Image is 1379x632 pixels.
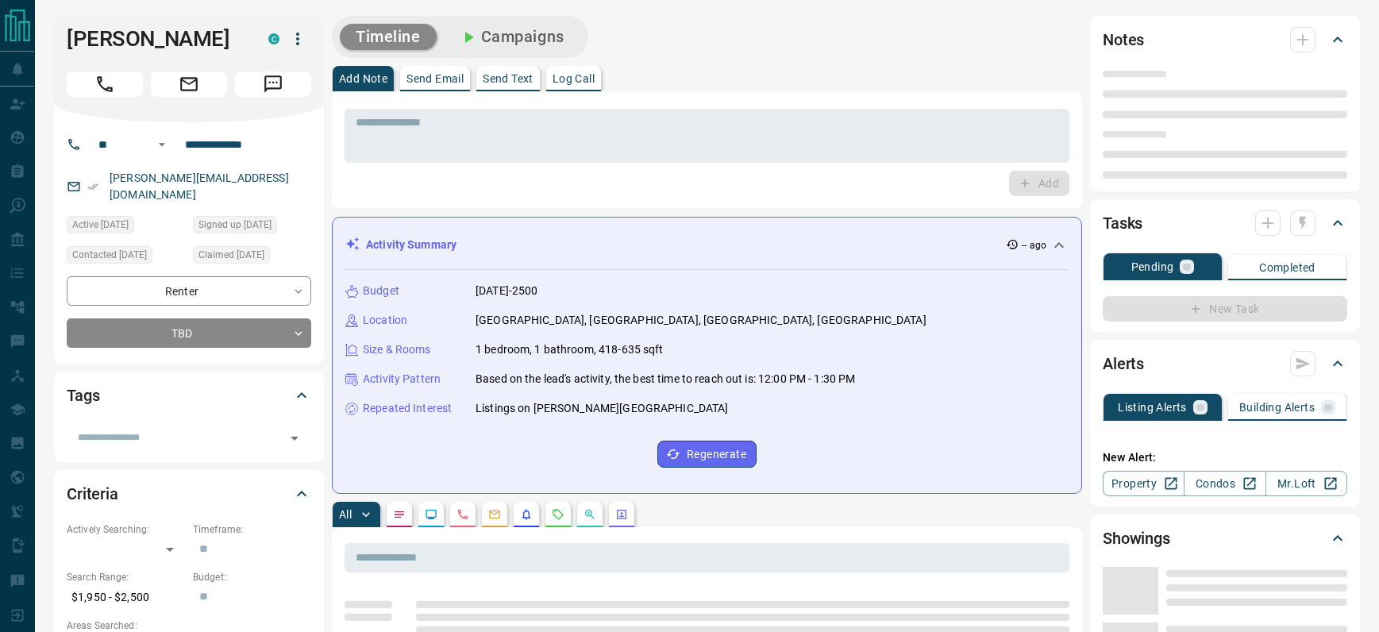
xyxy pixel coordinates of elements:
[67,276,311,306] div: Renter
[67,26,245,52] h1: [PERSON_NAME]
[151,71,227,97] span: Email
[283,427,306,449] button: Open
[393,508,406,521] svg: Notes
[1103,210,1142,236] h2: Tasks
[1103,519,1347,557] div: Showings
[1184,471,1265,496] a: Condos
[406,73,464,84] p: Send Email
[366,237,456,253] p: Activity Summary
[1022,238,1046,252] p: -- ago
[67,383,99,408] h2: Tags
[363,341,431,358] p: Size & Rooms
[1103,526,1170,551] h2: Showings
[67,318,311,348] div: TBD
[152,135,171,154] button: Open
[193,216,311,238] div: Sun Aug 03 2025
[67,475,311,513] div: Criteria
[1259,262,1315,273] p: Completed
[1103,345,1347,383] div: Alerts
[193,570,311,584] p: Budget:
[476,371,855,387] p: Based on the lead's activity, the best time to reach out is: 12:00 PM - 1:30 PM
[67,71,143,97] span: Call
[72,217,129,233] span: Active [DATE]
[476,341,664,358] p: 1 bedroom, 1 bathroom, 418-635 sqft
[67,522,185,537] p: Actively Searching:
[520,508,533,521] svg: Listing Alerts
[1239,402,1315,413] p: Building Alerts
[476,283,537,299] p: [DATE]-2500
[476,312,926,329] p: [GEOGRAPHIC_DATA], [GEOGRAPHIC_DATA], [GEOGRAPHIC_DATA], [GEOGRAPHIC_DATA]
[425,508,437,521] svg: Lead Browsing Activity
[198,247,264,263] span: Claimed [DATE]
[72,247,147,263] span: Contacted [DATE]
[1103,21,1347,59] div: Notes
[340,24,437,50] button: Timeline
[67,216,185,238] div: Sun Aug 03 2025
[615,508,628,521] svg: Agent Actions
[363,312,407,329] p: Location
[483,73,533,84] p: Send Text
[339,509,352,520] p: All
[363,371,441,387] p: Activity Pattern
[67,584,185,611] p: $1,950 - $2,500
[67,246,185,268] div: Tue Aug 12 2025
[198,217,272,233] span: Signed up [DATE]
[1103,204,1347,242] div: Tasks
[456,508,469,521] svg: Calls
[67,570,185,584] p: Search Range:
[363,283,399,299] p: Budget
[67,481,118,507] h2: Criteria
[584,508,596,521] svg: Opportunities
[87,181,98,192] svg: Email Verified
[1103,351,1144,376] h2: Alerts
[443,24,580,50] button: Campaigns
[488,508,501,521] svg: Emails
[1103,449,1347,466] p: New Alert:
[1103,27,1144,52] h2: Notes
[1103,471,1184,496] a: Property
[363,400,452,417] p: Repeated Interest
[1131,261,1174,272] p: Pending
[193,246,311,268] div: Sun Aug 03 2025
[1118,402,1187,413] p: Listing Alerts
[235,71,311,97] span: Message
[268,33,279,44] div: condos.ca
[553,73,595,84] p: Log Call
[110,171,289,201] a: [PERSON_NAME][EMAIL_ADDRESS][DOMAIN_NAME]
[1265,471,1347,496] a: Mr.Loft
[67,376,311,414] div: Tags
[339,73,387,84] p: Add Note
[345,230,1069,260] div: Activity Summary-- ago
[193,522,311,537] p: Timeframe:
[552,508,564,521] svg: Requests
[657,441,757,468] button: Regenerate
[476,400,729,417] p: Listings on [PERSON_NAME][GEOGRAPHIC_DATA]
